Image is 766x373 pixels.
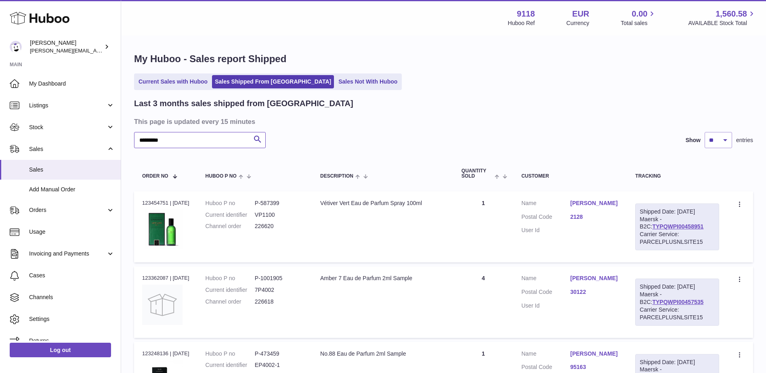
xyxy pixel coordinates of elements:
dt: User Id [521,226,570,234]
span: Settings [29,315,115,323]
div: Shipped Date: [DATE] [640,283,715,291]
a: Sales Shipped From [GEOGRAPHIC_DATA] [212,75,334,88]
div: [PERSON_NAME] [30,39,103,54]
td: 1 [453,191,513,262]
span: My Dashboard [29,80,115,88]
span: Orders [29,206,106,214]
div: Maersk - B2C: [635,203,719,250]
span: Quantity Sold [462,168,493,179]
a: [PERSON_NAME] [570,275,619,282]
span: 0.00 [632,8,648,19]
dt: User Id [521,302,570,310]
div: Tracking [635,174,719,179]
a: TYPQWPI00458951 [652,223,703,230]
span: entries [736,136,753,144]
span: Cases [29,272,115,279]
span: [PERSON_NAME][EMAIL_ADDRESS][PERSON_NAME][DOMAIN_NAME] [30,47,205,54]
span: Invoicing and Payments [29,250,106,258]
a: Log out [10,343,111,357]
a: [PERSON_NAME] [570,199,619,207]
div: Carrier Service: PARCELPLUSNLSITE15 [640,306,715,321]
dd: P-1001905 [255,275,304,282]
img: freddie.sawkins@czechandspeake.com [10,41,22,53]
h3: This page is updated every 15 minutes [134,117,751,126]
span: Stock [29,124,106,131]
dt: Postal Code [521,288,570,298]
h1: My Huboo - Sales report Shipped [134,52,753,65]
dd: P-587399 [255,199,304,207]
dt: Channel order [206,298,255,306]
strong: EUR [572,8,589,19]
span: Channels [29,293,115,301]
dt: Huboo P no [206,275,255,282]
dt: Huboo P no [206,199,255,207]
div: Shipped Date: [DATE] [640,358,715,366]
a: 0.00 Total sales [621,8,657,27]
dd: 226618 [255,298,304,306]
div: 123454751 | [DATE] [142,199,189,207]
div: Carrier Service: PARCELPLUSNLSITE15 [640,231,715,246]
dd: EP4002-1 [255,361,304,369]
dd: P-473459 [255,350,304,358]
dt: Channel order [206,222,255,230]
div: Currency [567,19,590,27]
div: No.88 Eau de Parfum 2ml Sample [320,350,445,358]
a: Sales Not With Huboo [336,75,400,88]
img: VP1100-NEW-scaled.jpeg [142,209,183,249]
dd: VP1100 [255,211,304,219]
a: 30122 [570,288,619,296]
span: Order No [142,174,168,179]
div: Shipped Date: [DATE] [640,208,715,216]
label: Show [686,136,701,144]
dt: Name [521,275,570,284]
div: Customer [521,174,619,179]
span: Description [320,174,353,179]
span: Usage [29,228,115,236]
span: Sales [29,145,106,153]
span: Add Manual Order [29,186,115,193]
dt: Huboo P no [206,350,255,358]
span: Sales [29,166,115,174]
a: 95163 [570,363,619,371]
span: Returns [29,337,115,345]
div: Vétiver Vert Eau de Parfum Spray 100ml [320,199,445,207]
div: 123362087 | [DATE] [142,275,189,282]
img: no-photo.jpg [142,285,183,325]
strong: 9118 [517,8,535,19]
dt: Postal Code [521,213,570,223]
td: 4 [453,266,513,337]
dt: Current identifier [206,361,255,369]
dd: 7P4002 [255,286,304,294]
h2: Last 3 months sales shipped from [GEOGRAPHIC_DATA] [134,98,353,109]
dd: 226620 [255,222,304,230]
a: TYPQWPI00457535 [652,299,703,305]
div: Amber 7 Eau de Parfum 2ml Sample [320,275,445,282]
a: Current Sales with Huboo [136,75,210,88]
dt: Postal Code [521,363,570,373]
dt: Name [521,350,570,360]
dt: Current identifier [206,211,255,219]
span: AVAILABLE Stock Total [688,19,756,27]
dt: Name [521,199,570,209]
a: [PERSON_NAME] [570,350,619,358]
dt: Current identifier [206,286,255,294]
div: 123248136 | [DATE] [142,350,189,357]
span: Total sales [621,19,657,27]
span: Huboo P no [206,174,237,179]
span: 1,560.58 [716,8,747,19]
a: 2128 [570,213,619,221]
span: Listings [29,102,106,109]
a: 1,560.58 AVAILABLE Stock Total [688,8,756,27]
div: Huboo Ref [508,19,535,27]
div: Maersk - B2C: [635,279,719,325]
